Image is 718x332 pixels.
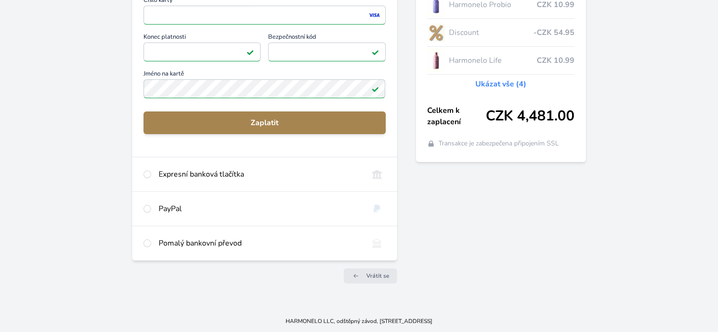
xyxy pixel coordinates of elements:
[448,55,536,66] span: Harmonelo Life
[144,111,385,134] button: Zaplatit
[533,27,574,38] span: -CZK 54.95
[344,268,397,283] a: Vrátit se
[246,48,254,56] img: Platné pole
[159,169,360,180] div: Expresní banková tlačítka
[475,78,526,90] a: Ukázat vše (4)
[144,79,385,98] input: Jméno na kartěPlatné pole
[439,139,559,148] span: Transakce je zabezpečena připojením SSL
[427,21,445,44] img: discount-lo.png
[448,27,533,38] span: Discount
[427,105,486,128] span: Celkem k zaplacení
[372,48,379,56] img: Platné pole
[427,49,445,72] img: CLEAN_LIFE_se_stinem_x-lo.jpg
[368,203,386,214] img: paypal.svg
[372,85,379,93] img: Platné pole
[368,169,386,180] img: onlineBanking_CZ.svg
[148,9,381,22] iframe: Iframe pro číslo karty
[486,108,574,125] span: CZK 4,481.00
[268,34,385,43] span: Bezpečnostní kód
[272,45,381,59] iframe: Iframe pro bezpečnostní kód
[368,11,380,19] img: visa
[144,71,385,79] span: Jméno na kartě
[537,55,574,66] span: CZK 10.99
[148,45,256,59] iframe: Iframe pro datum vypršení platnosti
[159,203,360,214] div: PayPal
[366,272,389,280] span: Vrátit se
[159,238,360,249] div: Pomalý bankovní převod
[368,238,386,249] img: bankTransfer_IBAN.svg
[151,117,378,128] span: Zaplatit
[144,34,261,43] span: Konec platnosti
